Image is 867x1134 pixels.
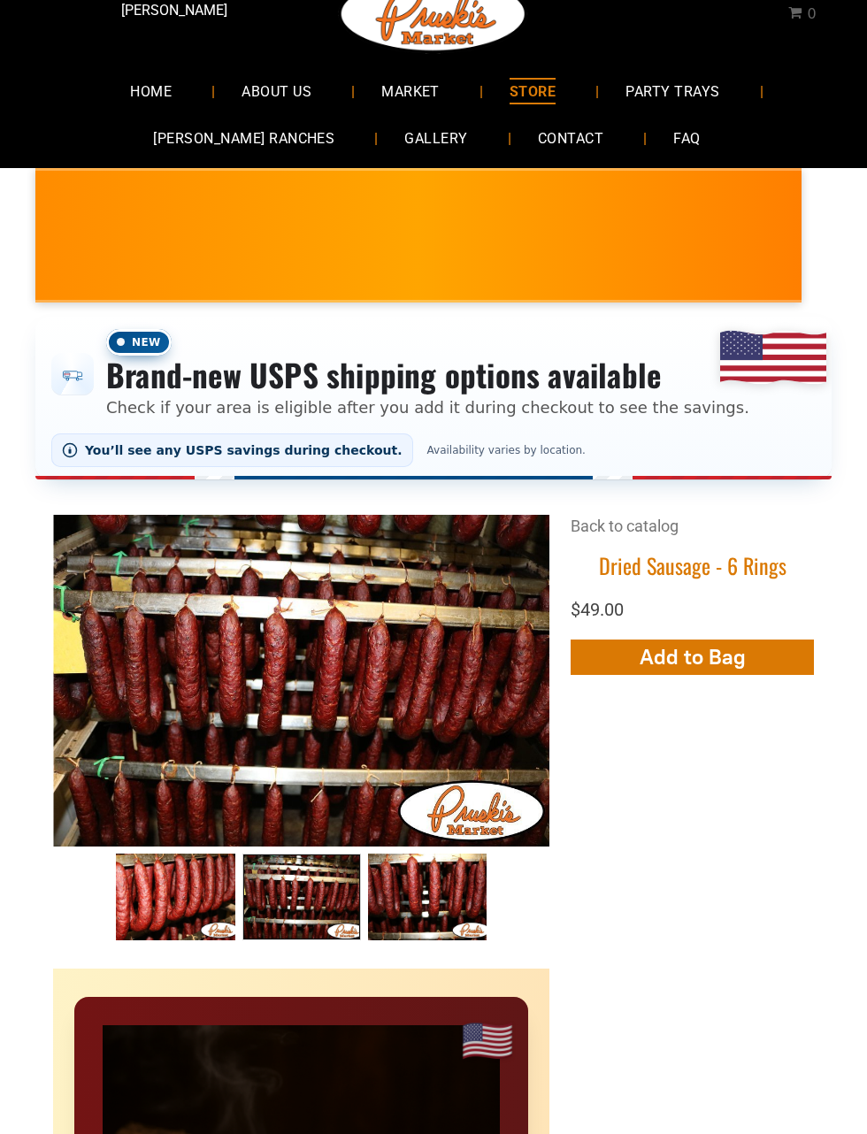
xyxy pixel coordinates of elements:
p: Check if your area is eligible after you add it during checkout to see the savings. [106,395,749,419]
span: $49.00 [571,599,624,620]
span: New [106,329,172,356]
a: GALLERY [378,115,494,162]
a: CONTACT [511,115,630,162]
a: Back to catalog [571,517,679,535]
a: MARKET [355,67,466,114]
span: You’ll see any USPS savings during checkout. [85,443,403,457]
span: Availability varies by location. [422,444,591,456]
a: STORE [483,67,582,114]
span: Add to Bag [640,644,746,670]
div: Shipping options announcement [35,317,832,480]
a: FAQ [647,115,726,162]
a: Dried Sausage - 6 Rings 0 [116,854,234,941]
a: [PERSON_NAME] RANCHES [127,115,361,162]
a: Dried Sausage 003 2 [368,854,487,941]
div: Breadcrumbs [571,515,814,551]
a: PARTY TRAYS [599,67,746,114]
a: ABOUT US [215,67,338,114]
h3: Brand-new USPS shipping options available [106,356,749,395]
span: 0 [808,5,817,22]
h1: Dried Sausage - 6 Rings [571,552,814,579]
a: HOME [104,67,198,114]
button: Add to Bag [571,640,814,675]
a: Dried Sausage 002 1 [242,854,361,941]
img: Dried Sausage - 6 Rings [53,515,549,846]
